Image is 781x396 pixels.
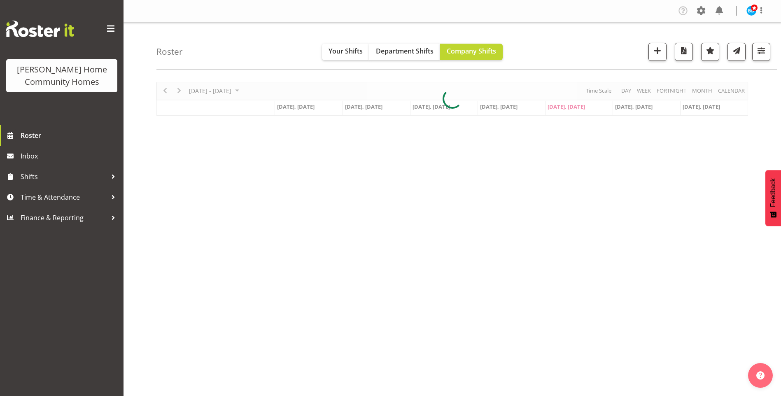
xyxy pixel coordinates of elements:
button: Send a list of all shifts for the selected filtered period to all rostered employees. [727,43,746,61]
button: Feedback - Show survey [765,170,781,226]
button: Highlight an important date within the roster. [701,43,719,61]
button: Company Shifts [440,44,503,60]
span: Company Shifts [447,47,496,56]
button: Filter Shifts [752,43,770,61]
span: Department Shifts [376,47,434,56]
img: help-xxl-2.png [756,371,765,380]
div: [PERSON_NAME] Home Community Homes [14,63,109,88]
span: Your Shifts [329,47,363,56]
span: Finance & Reporting [21,212,107,224]
span: Inbox [21,150,119,162]
button: Your Shifts [322,44,369,60]
img: Rosterit website logo [6,21,74,37]
button: Add a new shift [648,43,667,61]
span: Time & Attendance [21,191,107,203]
button: Department Shifts [369,44,440,60]
h4: Roster [156,47,183,56]
button: Download a PDF of the roster according to the set date range. [675,43,693,61]
span: Shifts [21,170,107,183]
span: Roster [21,129,119,142]
span: Feedback [769,178,777,207]
img: barbara-dunlop8515.jpg [746,6,756,16]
